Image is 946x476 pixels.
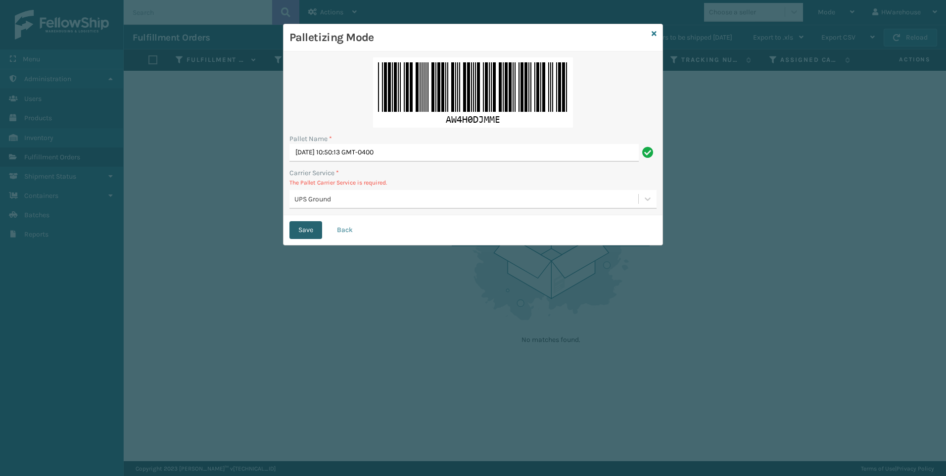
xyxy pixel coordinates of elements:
h3: Palletizing Mode [289,30,648,45]
label: Carrier Service [289,168,339,178]
label: Pallet Name [289,134,332,144]
img: +WQ99MAAAAGSURBVAMA525WkKNtnVMAAAAASUVORK5CYII= [373,57,573,128]
button: Back [328,221,362,239]
div: UPS Ground [294,194,639,204]
button: Save [289,221,322,239]
p: The Pallet Carrier Service is required. [289,178,657,187]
